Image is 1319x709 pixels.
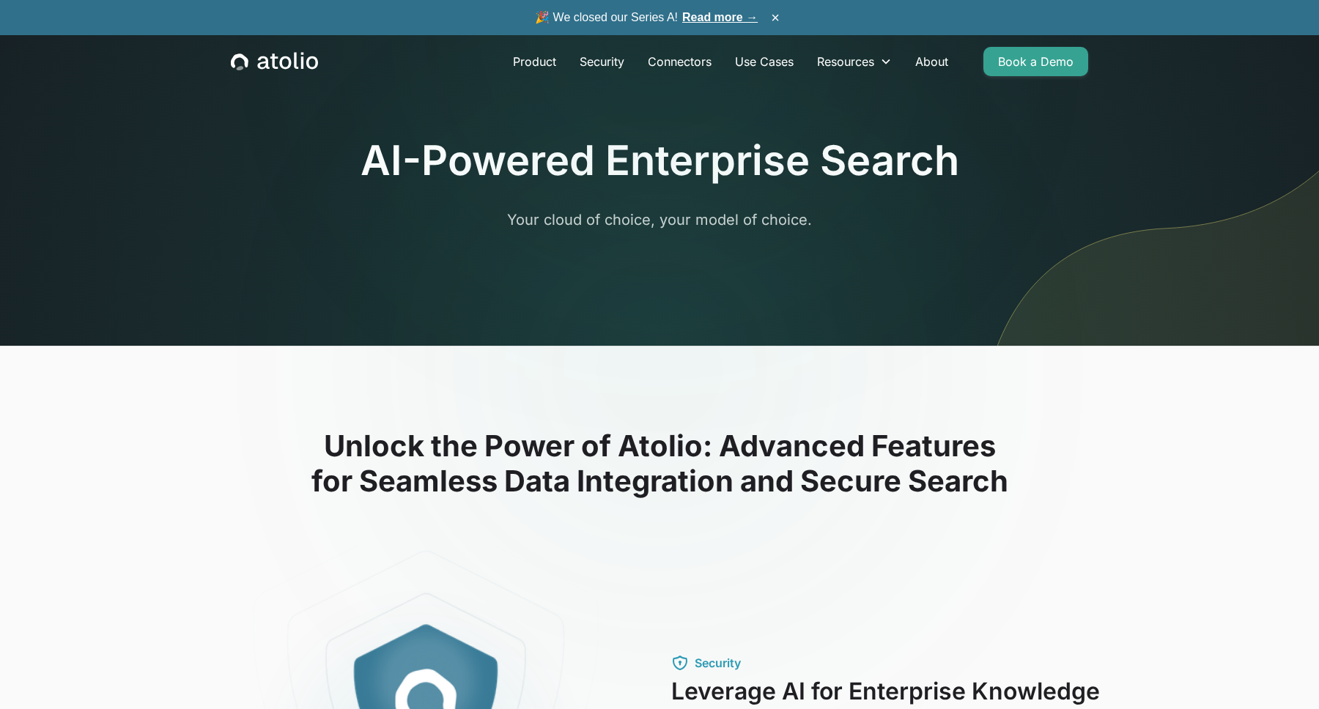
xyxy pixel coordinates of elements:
[361,136,959,185] h1: AI-Powered Enterprise Search
[636,47,723,76] a: Connectors
[766,10,784,26] button: ×
[191,428,1128,499] h2: Unlock the Power of Atolio: Advanced Features for Seamless Data Integration and Secure Search
[378,209,941,231] p: Your cloud of choice, your model of choice.
[975,6,1319,346] img: line
[695,654,741,672] div: Security
[568,47,636,76] a: Security
[682,11,758,23] a: Read more →
[904,47,960,76] a: About
[817,53,874,70] div: Resources
[535,9,758,26] span: 🎉 We closed our Series A!
[723,47,805,76] a: Use Cases
[805,47,904,76] div: Resources
[231,52,318,71] a: home
[501,47,568,76] a: Product
[983,47,1088,76] a: Book a Demo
